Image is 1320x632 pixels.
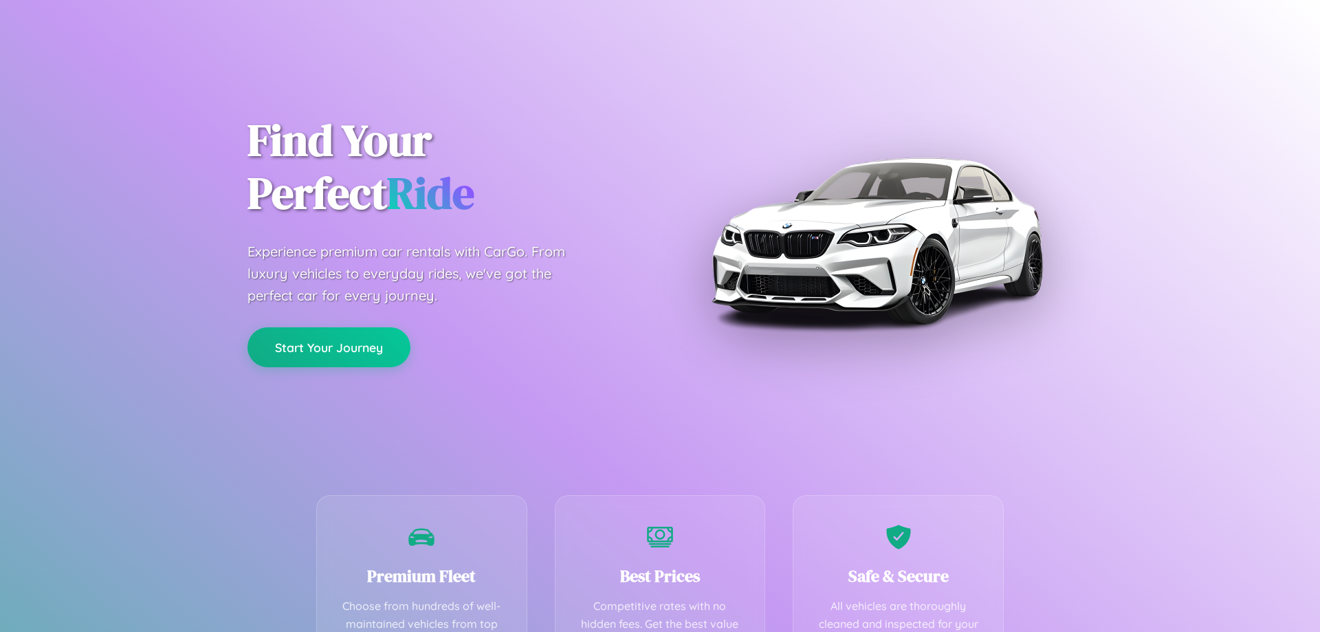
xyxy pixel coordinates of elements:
[387,163,474,223] span: Ride
[705,69,1048,413] img: Premium BMW car rental vehicle
[576,565,745,587] h3: Best Prices
[814,565,982,587] h3: Safe & Secure
[247,114,639,220] h1: Find Your Perfect
[247,241,591,307] p: Experience premium car rentals with CarGo. From luxury vehicles to everyday rides, we've got the ...
[247,327,410,367] button: Start Your Journey
[338,565,506,587] h3: Premium Fleet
